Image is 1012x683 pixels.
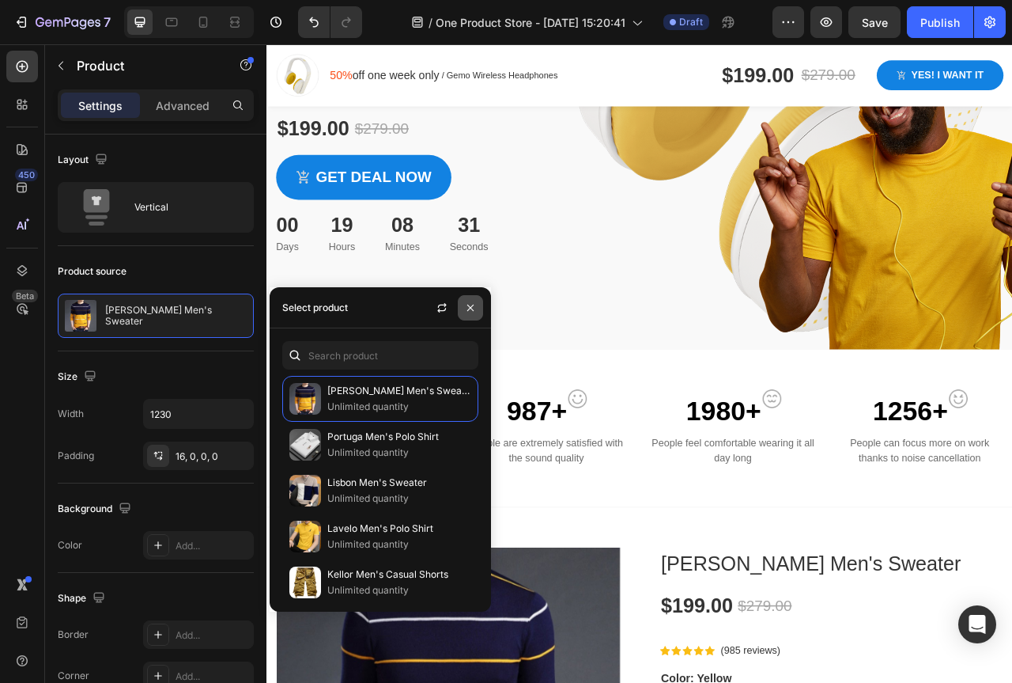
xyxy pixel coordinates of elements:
iframe: Design area [266,44,1012,683]
img: Alt Image [156,439,179,463]
div: Border [58,628,89,642]
div: 00 [12,211,40,249]
h1: [PERSON_NAME] Men's Sweater [500,640,938,681]
p: People feel comfortable wearing it all day long [13,499,223,537]
p: 987+ [305,441,382,492]
button: Publish [907,6,973,38]
p: [PERSON_NAME] Men's Sweater [105,305,247,327]
p: Kellor Men's Casual Shorts [327,567,471,582]
img: collections [289,521,321,552]
div: 16, 0, 0, 0 [176,450,250,464]
button: Save [848,6,901,38]
p: Unlimited quantity [327,445,471,461]
p: [PERSON_NAME] Men's Sweater [327,383,471,399]
div: Yes! i want it [820,30,912,49]
input: Auto [144,400,253,428]
p: People feel comfortable wearing it all day long [489,499,698,537]
img: collections [289,567,321,598]
p: People are extremely satisfied with the sound quality [251,499,461,537]
p: People can focus more on work thanks to noise cancellation [727,499,936,537]
p: Lisbon Men's Sweater [327,475,471,491]
div: Layout [58,150,111,171]
p: Seconds [232,249,281,268]
div: Background [58,499,134,520]
p: Product [77,56,211,75]
p: Settings [78,97,123,114]
div: 08 [150,211,194,249]
p: 1256+ [771,441,867,492]
p: Portuga Men's Polo Shirt [327,429,471,445]
div: Beta [12,290,38,302]
div: Undo/Redo [298,6,362,38]
p: Unlimited quantity [327,399,471,415]
p: Unlimited quantity [327,537,471,552]
img: Alt Image [868,439,892,463]
img: collections [289,475,321,507]
div: Shape [58,588,108,609]
div: $279.00 [678,24,750,55]
div: Product source [58,264,126,279]
div: Corner [58,669,89,683]
div: Add... [176,539,250,553]
p: Days [12,249,40,268]
p: Unlimited quantity [327,491,471,507]
span: One Product Store - [DATE] 15:20:41 [436,14,625,31]
div: Width [58,407,84,421]
img: Alt Image [631,439,655,463]
img: Alt Image [383,439,407,463]
div: $279.00 [111,92,183,123]
div: Get deal now [62,155,210,184]
p: 1980+ [534,441,629,492]
div: Padding [58,449,94,463]
p: Hours [78,249,112,268]
div: Size [58,366,100,388]
span: Draft [679,15,703,29]
div: 19 [78,211,112,249]
img: collections [289,429,321,461]
div: Color [58,538,82,552]
p: Advanced [156,97,210,114]
span: / [429,14,432,31]
div: Publish [920,14,960,31]
div: 450 [15,169,38,181]
div: 31 [232,211,281,249]
button: Get deal now [12,141,235,198]
div: Select product [282,301,348,315]
p: Unlimited quantity [327,582,471,598]
p: 7 [104,13,111,32]
div: Vertical [134,189,231,226]
p: Minutes [150,249,194,268]
button: Yes! i want it [776,21,937,59]
button: 7 [6,6,118,38]
img: product feature img [65,300,96,332]
div: Add... [176,628,250,643]
div: Open Intercom Messenger [958,605,996,643]
p: 1234+ [59,441,154,492]
p: Lavelo Men's Polo Shirt [327,521,471,537]
img: collections [289,383,321,415]
span: Save [862,16,888,29]
div: $199.00 [12,87,107,128]
input: Search in Settings & Advanced [282,341,478,370]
